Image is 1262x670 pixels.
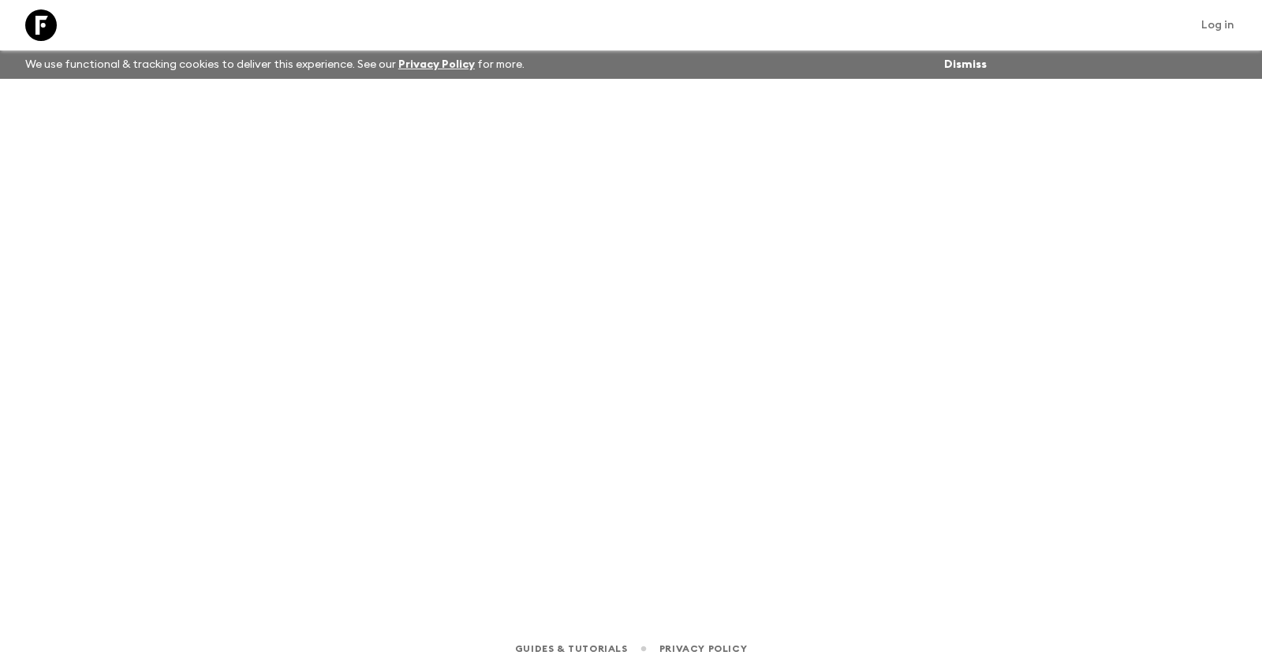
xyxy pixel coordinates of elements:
a: Guides & Tutorials [515,640,628,657]
a: Privacy Policy [659,640,747,657]
p: We use functional & tracking cookies to deliver this experience. See our for more. [19,50,531,79]
button: Dismiss [940,54,991,76]
a: Privacy Policy [398,59,475,70]
a: Log in [1193,14,1243,36]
